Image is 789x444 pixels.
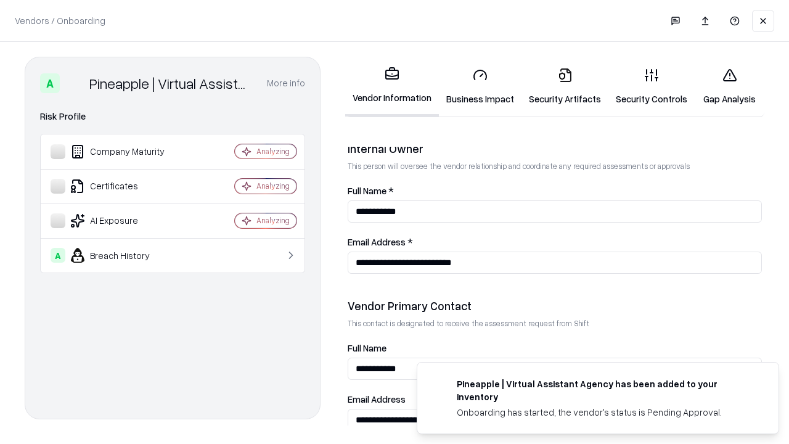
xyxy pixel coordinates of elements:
a: Gap Analysis [695,58,764,115]
img: Pineapple | Virtual Assistant Agency [65,73,84,93]
div: Onboarding has started, the vendor's status is Pending Approval. [457,406,749,419]
label: Full Name * [348,186,762,195]
div: Pineapple | Virtual Assistant Agency [89,73,252,93]
a: Security Controls [608,58,695,115]
div: Company Maturity [51,144,198,159]
img: trypineapple.com [432,377,447,392]
div: Analyzing [256,146,290,157]
p: This person will oversee the vendor relationship and coordinate any required assessments or appro... [348,161,762,171]
div: A [40,73,60,93]
div: Analyzing [256,181,290,191]
div: AI Exposure [51,213,198,228]
div: Analyzing [256,215,290,226]
label: Full Name [348,343,762,353]
p: This contact is designated to receive the assessment request from Shift [348,318,762,329]
div: Risk Profile [40,109,305,124]
label: Email Address * [348,237,762,247]
button: More info [267,72,305,94]
label: Email Address [348,395,762,404]
a: Business Impact [439,58,521,115]
div: Pineapple | Virtual Assistant Agency has been added to your inventory [457,377,749,403]
div: Certificates [51,179,198,194]
a: Vendor Information [345,57,439,117]
div: Internal Owner [348,141,762,156]
div: Breach History [51,248,198,263]
div: A [51,248,65,263]
p: Vendors / Onboarding [15,14,105,27]
div: Vendor Primary Contact [348,298,762,313]
a: Security Artifacts [521,58,608,115]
